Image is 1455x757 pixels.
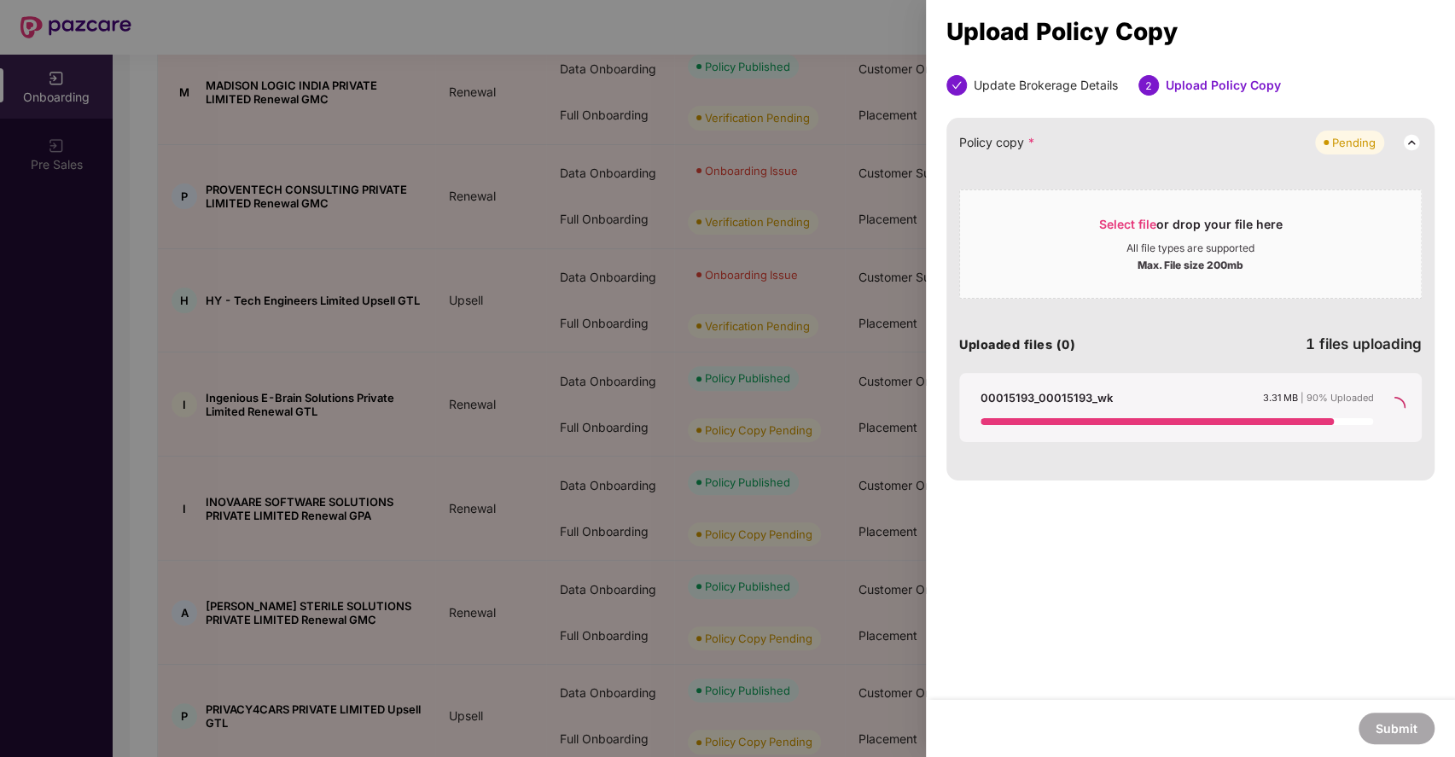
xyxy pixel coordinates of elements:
div: or drop your file here [1099,216,1283,242]
h4: Uploaded files (0) [959,336,1075,353]
span: loading [1380,393,1409,422]
div: 00015193_00015193_wk [981,390,1113,405]
div: Upload Policy Copy [946,22,1435,41]
div: Update Brokerage Details [974,75,1118,96]
span: check [952,80,962,90]
span: 3.31 MB [1262,392,1297,404]
div: Max. File size 200mb [1138,255,1243,272]
span: Select file [1099,217,1156,231]
span: Policy copy [959,133,1035,152]
div: 1 files uploading [1306,333,1422,356]
span: 2 [1145,79,1152,92]
img: svg+xml;base64,PHN2ZyB3aWR0aD0iMjQiIGhlaWdodD0iMjQiIHZpZXdCb3g9IjAgMCAyNCAyNCIgZmlsbD0ibm9uZSIgeG... [1401,132,1422,153]
span: Select fileor drop your file hereAll file types are supportedMax. File size 200mb [960,203,1421,285]
span: | 90% Uploaded [1300,392,1373,404]
button: Submit [1359,713,1435,744]
div: Pending [1332,134,1376,151]
div: Upload Policy Copy [1166,75,1281,96]
div: All file types are supported [1126,242,1254,255]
